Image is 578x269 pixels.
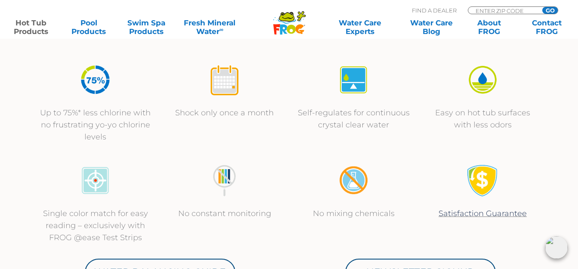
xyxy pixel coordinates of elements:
p: Self-regulates for continuous crystal clear water [298,107,410,131]
p: Shock only once a month [169,107,281,119]
a: Satisfaction Guarantee [439,209,527,218]
a: Water CareBlog [409,19,454,36]
img: icon-atease-color-match [79,164,111,197]
p: No mixing chemicals [298,207,410,220]
img: icon-atease-easy-on [467,64,499,96]
a: PoolProducts [66,19,111,36]
img: icon-atease-self-regulates [337,64,370,96]
a: AboutFROG [467,19,512,36]
a: ContactFROG [525,19,569,36]
img: icon-atease-shock-once [208,64,241,96]
img: no-constant-monitoring1 [208,164,241,197]
p: Easy on hot tub surfaces with less odors [427,107,539,131]
p: No constant monitoring [169,207,281,220]
a: Swim SpaProducts [124,19,169,36]
img: icon-atease-75percent-less [79,64,111,96]
input: GO [542,7,558,14]
input: Zip Code Form [475,7,533,14]
img: Satisfaction Guarantee Icon [467,164,499,197]
a: Hot TubProducts [9,19,53,36]
p: Single color match for easy reading – exclusively with FROG @ease Test Strips [40,207,151,244]
img: no-mixing1 [337,164,370,197]
p: Find A Dealer [412,6,457,14]
p: Up to 75%* less chlorine with no frustrating yo-yo chlorine levels [40,107,151,143]
a: Water CareExperts [324,19,396,36]
img: openIcon [545,236,568,259]
a: Fresh MineralWater∞ [182,19,238,36]
sup: ∞ [219,26,223,33]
